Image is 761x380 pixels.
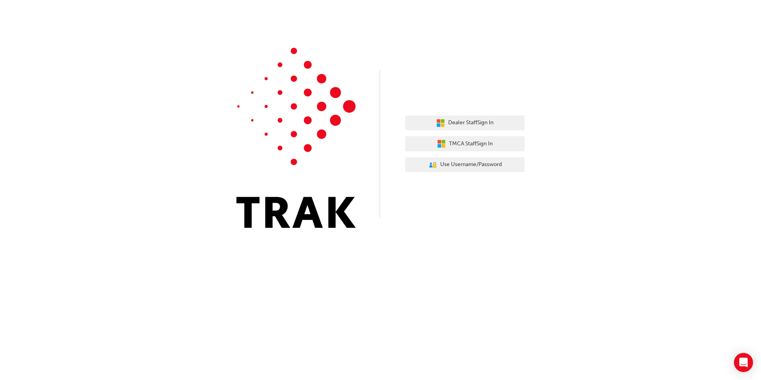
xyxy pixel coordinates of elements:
button: TMCA StaffSign In [405,136,525,151]
span: Dealer Staff Sign In [448,118,494,127]
img: Trak [236,48,356,228]
button: Use Username/Password [405,157,525,172]
button: Dealer StaffSign In [405,116,525,131]
span: TMCA Staff Sign In [449,139,493,149]
div: Open Intercom Messenger [734,353,753,372]
span: Use Username/Password [440,160,502,169]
